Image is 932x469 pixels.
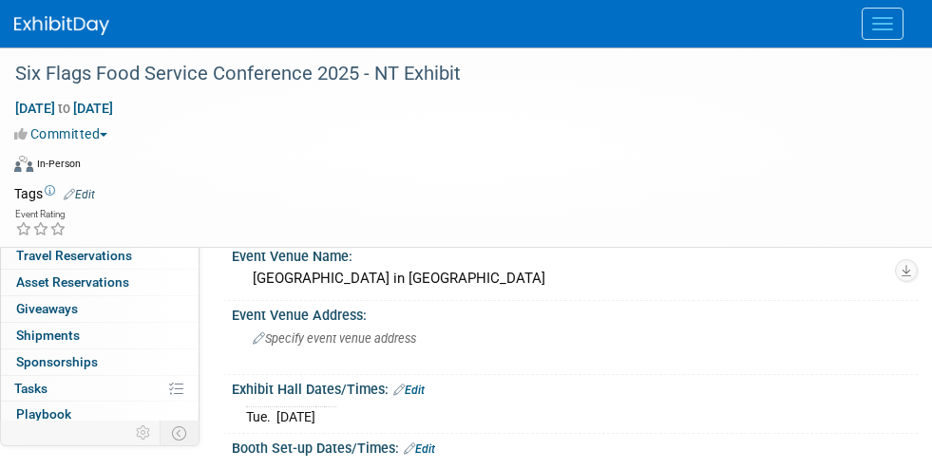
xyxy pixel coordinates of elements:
td: Personalize Event Tab Strip [127,421,161,445]
div: Event Format [14,153,908,181]
img: Format-Inperson.png [14,156,33,171]
a: Edit [393,384,425,397]
div: Event Venue Address: [232,301,918,325]
div: In-Person [36,157,81,171]
span: Giveaways [16,301,78,316]
td: Tags [14,184,95,203]
span: to [55,101,73,116]
a: Travel Reservations [1,243,199,269]
div: Event Rating [15,210,67,219]
span: Playbook [16,406,71,422]
span: Shipments [16,328,80,343]
div: Booth Set-up Dates/Times: [232,434,918,459]
td: Tue. [246,407,276,427]
span: [DATE] [DATE] [14,100,114,117]
a: Tasks [1,376,199,402]
span: Travel Reservations [16,248,132,263]
span: Tasks [14,381,48,396]
div: Event Venue Name: [232,242,918,266]
a: Asset Reservations [1,270,199,295]
td: [DATE] [276,407,315,427]
a: Edit [64,188,95,201]
a: Sponsorships [1,349,199,375]
td: Toggle Event Tabs [161,421,200,445]
button: Committed [14,124,115,143]
button: Menu [862,8,903,40]
a: Playbook [1,402,199,427]
div: [GEOGRAPHIC_DATA] in [GEOGRAPHIC_DATA] [246,264,903,293]
span: Sponsorships [16,354,98,369]
img: ExhibitDay [14,16,109,35]
span: Asset Reservations [16,274,129,290]
div: Exhibit Hall Dates/Times: [232,375,918,400]
a: Shipments [1,323,199,348]
a: Giveaways [1,296,199,322]
a: Edit [404,442,435,456]
div: Six Flags Food Service Conference 2025 - NT Exhibit [9,57,894,91]
span: Specify event venue address [253,331,416,346]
